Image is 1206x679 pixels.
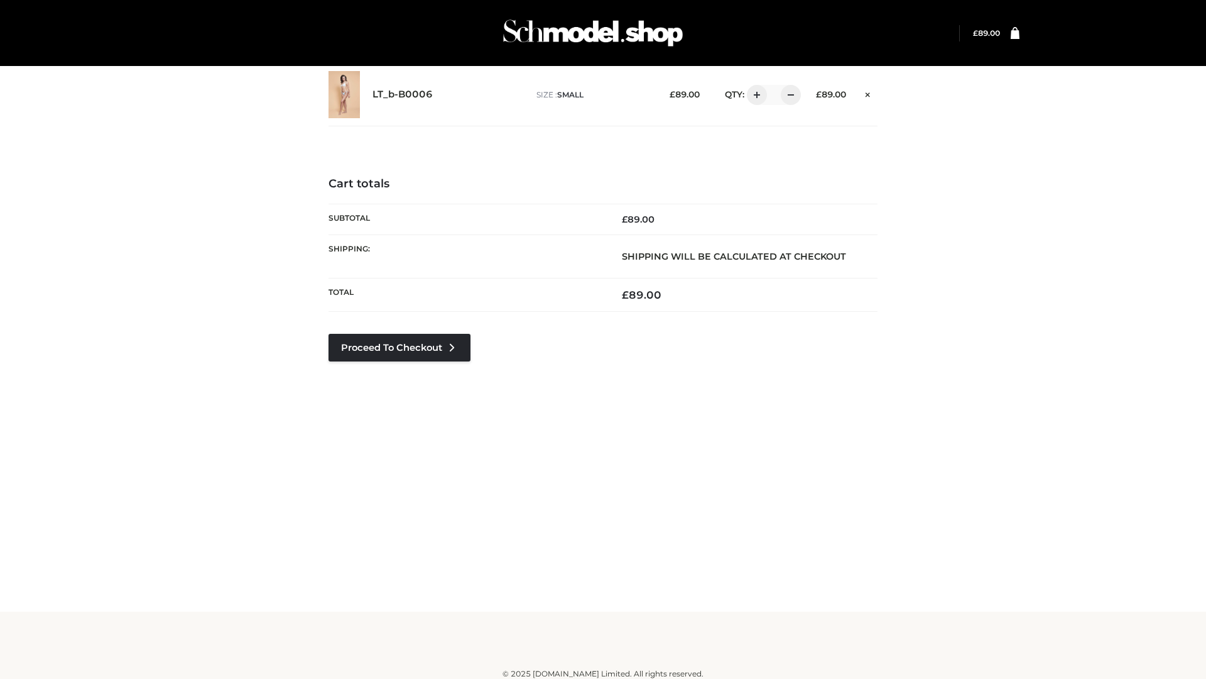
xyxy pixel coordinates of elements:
[622,214,627,225] span: £
[622,251,846,262] strong: Shipping will be calculated at checkout
[859,85,877,101] a: Remove this item
[536,89,650,101] p: size :
[816,89,822,99] span: £
[622,214,655,225] bdi: 89.00
[622,289,629,301] span: £
[329,279,603,312] th: Total
[712,85,796,105] div: QTY:
[670,89,675,99] span: £
[816,89,846,99] bdi: 89.00
[973,28,1000,38] a: £89.00
[622,289,661,301] bdi: 89.00
[973,28,1000,38] bdi: 89.00
[329,334,470,362] a: Proceed to Checkout
[499,8,687,58] img: Schmodel Admin 964
[329,177,877,191] h4: Cart totals
[329,204,603,235] th: Subtotal
[670,89,700,99] bdi: 89.00
[973,28,978,38] span: £
[329,235,603,278] th: Shipping:
[557,90,584,99] span: SMALL
[372,89,433,101] a: LT_b-B0006
[329,71,360,118] img: LT_b-B0006 - SMALL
